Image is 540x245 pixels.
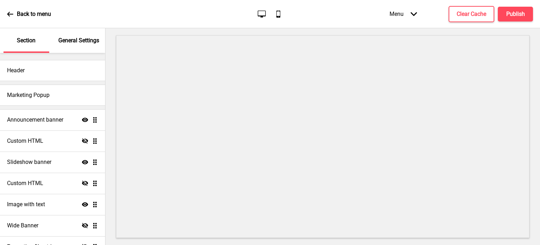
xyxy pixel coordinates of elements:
[7,222,38,229] h4: Wide Banner
[7,91,50,99] h4: Marketing Popup
[7,116,63,124] h4: Announcement banner
[449,6,494,22] button: Clear Cache
[7,137,43,145] h4: Custom HTML
[17,37,36,44] p: Section
[7,201,45,208] h4: Image with text
[506,10,525,18] h4: Publish
[382,4,424,24] div: Menu
[498,7,533,22] button: Publish
[17,10,51,18] p: Back to menu
[457,10,486,18] h4: Clear Cache
[7,179,43,187] h4: Custom HTML
[58,37,99,44] p: General Settings
[7,158,51,166] h4: Slideshow banner
[7,67,25,74] h4: Header
[7,5,51,24] a: Back to menu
